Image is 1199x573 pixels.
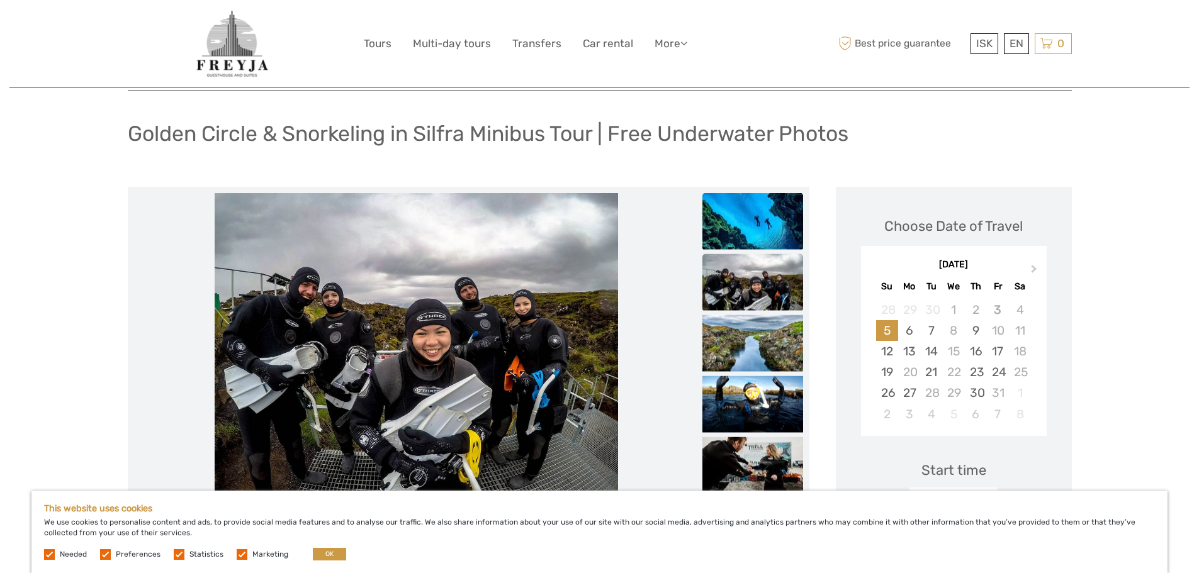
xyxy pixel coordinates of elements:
[702,253,803,310] img: 7427fbbe54f6400aaa1fbcb96c6bfed0_slider_thumbnail.jpg
[898,278,920,295] div: Mo
[1009,404,1031,425] div: Not available Saturday, November 8th, 2025
[128,121,848,147] h1: Golden Circle & Snorkeling in Silfra Minibus Tour | Free Underwater Photos
[987,320,1009,341] div: Not available Friday, October 10th, 2025
[987,278,1009,295] div: Fr
[921,460,986,480] div: Start time
[920,278,942,295] div: Tu
[1009,362,1031,382] div: Not available Saturday, October 25th, 2025
[702,192,803,249] img: 7da067186d6c4c3aa0abe5d1fbbeca6f_slider_thumbnail.jpg
[1009,320,1031,341] div: Not available Saturday, October 11th, 2025
[876,362,898,382] div: Choose Sunday, October 19th, 2025
[876,382,898,403] div: Choose Sunday, October 26th, 2025
[884,216,1023,236] div: Choose Date of Travel
[965,382,987,403] div: Choose Thursday, October 30th, 2025
[876,341,898,362] div: Choose Sunday, October 12th, 2025
[512,35,561,53] a: Transfers
[215,193,617,495] img: 7427fbbe54f6400aaa1fbcb96c6bfed0_main_slider.jpg
[965,404,987,425] div: Choose Thursday, November 6th, 2025
[898,341,920,362] div: Choose Monday, October 13th, 2025
[965,341,987,362] div: Choose Thursday, October 16th, 2025
[876,320,898,341] div: Choose Sunday, October 5th, 2025
[942,362,964,382] div: Not available Wednesday, October 22nd, 2025
[898,382,920,403] div: Choose Monday, October 27th, 2025
[702,376,803,432] img: 618adcce94ab45ddad20f0c8b5704add_slider_thumbnail.png
[876,404,898,425] div: Choose Sunday, November 2nd, 2025
[965,278,987,295] div: Th
[965,362,987,382] div: Choose Thursday, October 23rd, 2025
[364,35,391,53] a: Tours
[942,382,964,403] div: Not available Wednesday, October 29th, 2025
[898,320,920,341] div: Choose Monday, October 6th, 2025
[60,549,87,560] label: Needed
[194,9,270,78] img: General Info:
[1009,341,1031,362] div: Not available Saturday, October 18th, 2025
[313,548,346,560] button: OK
[898,404,920,425] div: Choose Monday, November 3rd, 2025
[252,549,288,560] label: Marketing
[865,299,1042,425] div: month 2025-10
[920,299,942,320] div: Not available Tuesday, September 30th, 2025
[702,314,803,371] img: 2fb9c2e4bc4344b0bb54d2100ce7fd0e_slider_thumbnail.jpeg
[1009,382,1031,403] div: Not available Saturday, November 1st, 2025
[920,341,942,362] div: Choose Tuesday, October 14th, 2025
[942,299,964,320] div: Not available Wednesday, October 1st, 2025
[976,37,993,50] span: ISK
[836,33,967,54] span: Best price guarantee
[987,341,1009,362] div: Choose Friday, October 17th, 2025
[920,320,942,341] div: Choose Tuesday, October 7th, 2025
[920,362,942,382] div: Choose Tuesday, October 21st, 2025
[861,259,1047,272] div: [DATE]
[942,341,964,362] div: Not available Wednesday, October 15th, 2025
[1009,278,1031,295] div: Sa
[1009,299,1031,320] div: Not available Saturday, October 4th, 2025
[655,35,687,53] a: More
[942,404,964,425] div: Not available Wednesday, November 5th, 2025
[44,503,1155,514] h5: This website uses cookies
[116,549,160,560] label: Preferences
[189,549,223,560] label: Statistics
[876,299,898,320] div: Not available Sunday, September 28th, 2025
[942,320,964,341] div: Not available Wednesday, October 8th, 2025
[1055,37,1066,50] span: 0
[965,320,987,341] div: Choose Thursday, October 9th, 2025
[1025,262,1045,282] button: Next Month
[413,35,491,53] a: Multi-day tours
[987,299,1009,320] div: Not available Friday, October 3rd, 2025
[583,35,633,53] a: Car rental
[920,382,942,403] div: Not available Tuesday, October 28th, 2025
[31,491,1168,573] div: We use cookies to personalise content and ads, to provide social media features and to analyse ou...
[965,299,987,320] div: Not available Thursday, October 2nd, 2025
[987,362,1009,382] div: Choose Friday, October 24th, 2025
[898,362,920,382] div: Not available Monday, October 20th, 2025
[987,404,1009,425] div: Choose Friday, November 7th, 2025
[898,299,920,320] div: Not available Monday, September 29th, 2025
[942,278,964,295] div: We
[702,437,803,493] img: 1c411a8892b94d228cec5c014d3f2482_slider_thumbnail.jpeg
[876,278,898,295] div: Su
[909,487,998,516] div: 08:00
[1004,33,1029,54] div: EN
[987,382,1009,403] div: Not available Friday, October 31st, 2025
[920,404,942,425] div: Choose Tuesday, November 4th, 2025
